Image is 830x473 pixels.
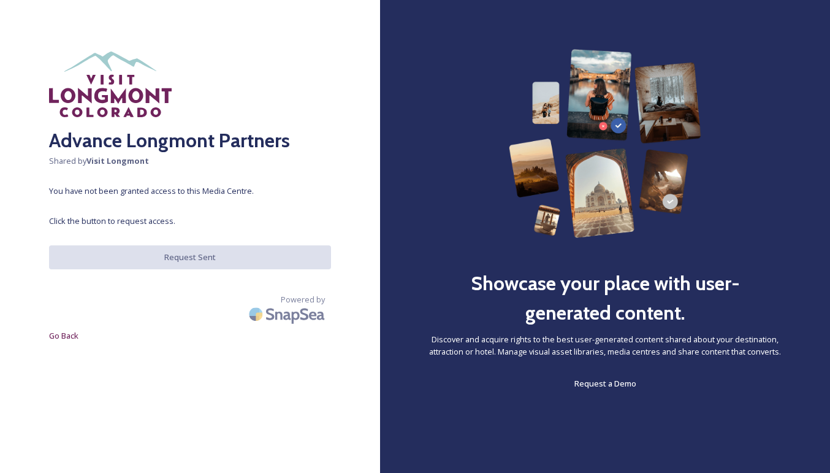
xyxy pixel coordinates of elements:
[429,269,781,328] h2: Showcase your place with user-generated content.
[281,294,325,306] span: Powered by
[86,155,149,166] strong: Visit Longmont
[429,334,781,357] span: Discover and acquire rights to the best user-generated content shared about your destination, att...
[49,185,331,197] span: You have not been granted access to this Media Centre.
[49,245,331,269] button: Request Sent
[49,155,331,167] span: Shared by
[49,49,172,120] img: longmont%20wide.svg
[574,378,636,389] span: Request a Demo
[49,215,331,227] span: Click the button to request access.
[574,376,636,391] a: Request a Demo
[49,330,78,341] span: Go Back
[49,126,331,155] h2: Advance Longmont Partners
[509,49,702,238] img: 63b42ca75bacad526042e722_Group%20154-p-800.png
[245,300,331,329] img: SnapSea Logo
[49,328,331,343] a: Go Back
